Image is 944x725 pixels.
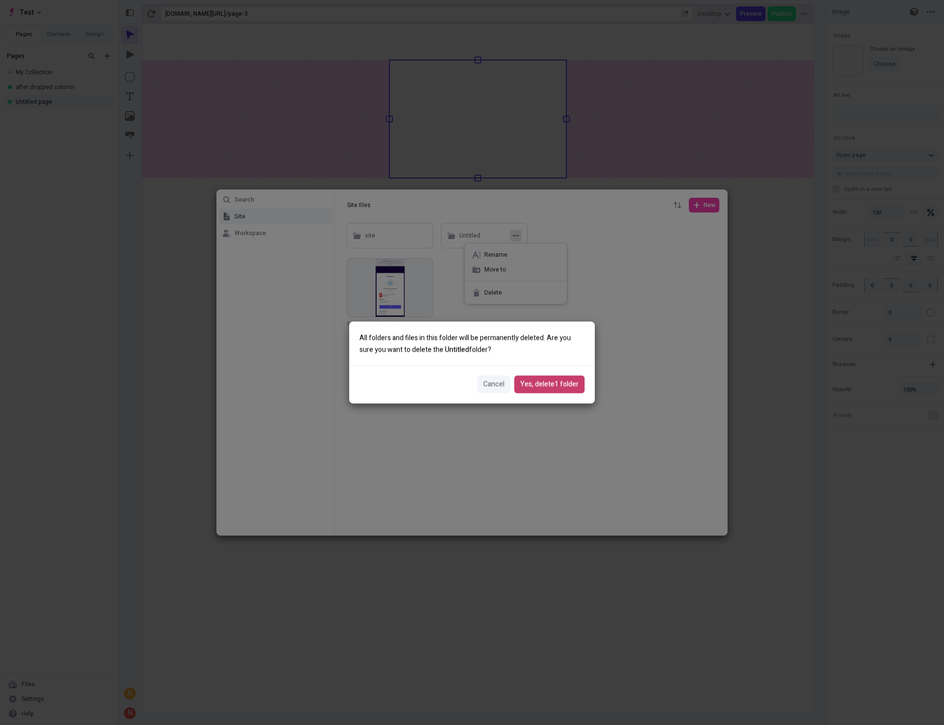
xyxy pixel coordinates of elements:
button: Yes, delete1 folder [514,376,585,393]
span: Cancel [483,379,504,390]
button: Cancel [477,376,510,393]
span: All folders and files in this folder will be permanently deleted. Are you sure you want to delete... [359,333,571,355]
span: Yes, delete 1 folder [520,379,579,390]
span: Untitled [445,345,469,355]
